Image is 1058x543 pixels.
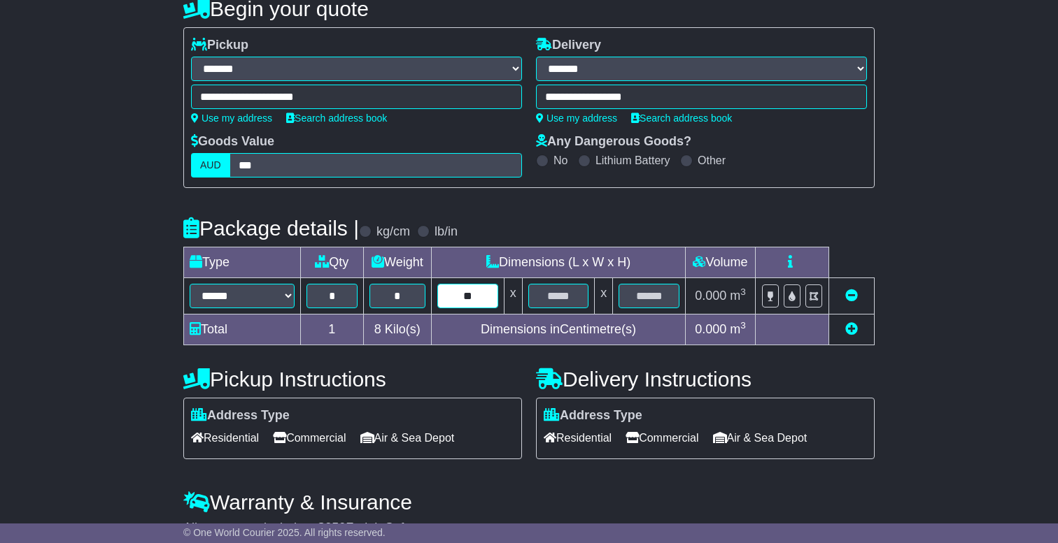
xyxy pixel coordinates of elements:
[363,314,432,345] td: Kilo(s)
[432,314,686,345] td: Dimensions in Centimetre(s)
[713,427,807,449] span: Air & Sea Depot
[183,217,359,240] h4: Package details |
[435,224,458,240] label: lb/in
[191,38,248,53] label: Pickup
[374,322,381,336] span: 8
[595,154,670,167] label: Lithium Battery
[536,113,617,124] a: Use my address
[730,322,746,336] span: m
[631,113,732,124] a: Search address book
[504,278,522,314] td: x
[183,368,522,391] h4: Pickup Instructions
[286,113,387,124] a: Search address book
[536,368,875,391] h4: Delivery Instructions
[695,289,726,303] span: 0.000
[360,427,455,449] span: Air & Sea Depot
[626,427,698,449] span: Commercial
[536,38,601,53] label: Delivery
[695,322,726,336] span: 0.000
[191,408,290,423] label: Address Type
[183,491,875,514] h4: Warranty & Insurance
[273,427,346,449] span: Commercial
[191,134,274,150] label: Goods Value
[191,427,259,449] span: Residential
[363,247,432,278] td: Weight
[376,224,410,240] label: kg/cm
[325,521,346,535] span: 250
[184,314,301,345] td: Total
[184,247,301,278] td: Type
[730,289,746,303] span: m
[740,287,746,297] sup: 3
[301,314,364,345] td: 1
[301,247,364,278] td: Qty
[183,527,386,538] span: © One World Courier 2025. All rights reserved.
[595,278,613,314] td: x
[685,247,755,278] td: Volume
[191,153,230,178] label: AUD
[740,320,746,331] sup: 3
[544,427,612,449] span: Residential
[553,154,567,167] label: No
[698,154,726,167] label: Other
[845,322,858,336] a: Add new item
[183,521,875,536] div: All our quotes include a $ FreightSafe warranty.
[845,289,858,303] a: Remove this item
[191,113,272,124] a: Use my address
[544,408,642,423] label: Address Type
[432,247,686,278] td: Dimensions (L x W x H)
[536,134,691,150] label: Any Dangerous Goods?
